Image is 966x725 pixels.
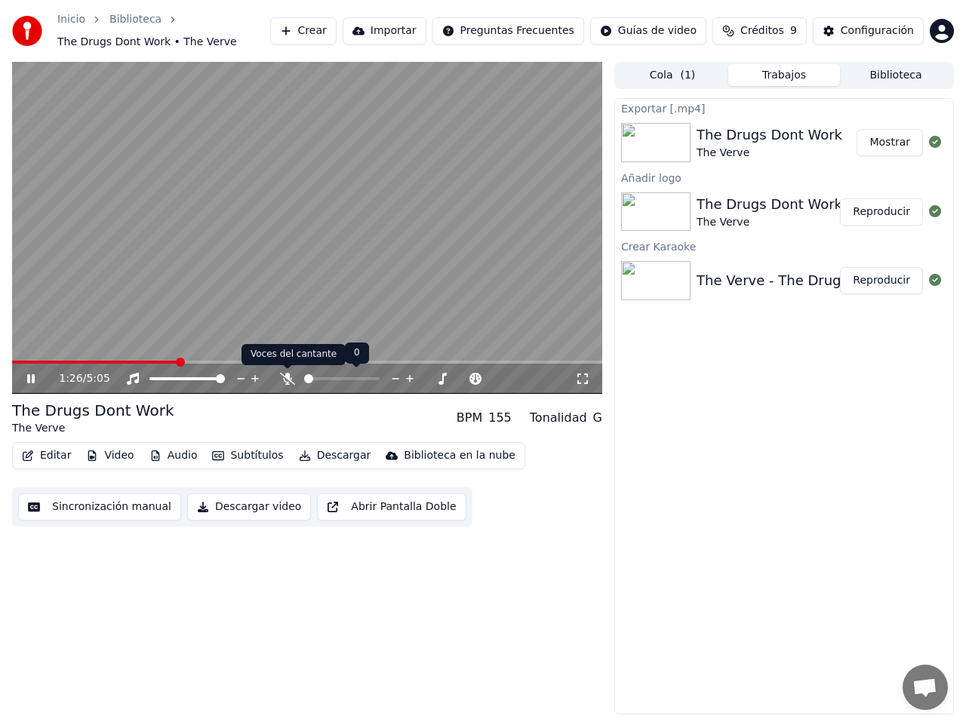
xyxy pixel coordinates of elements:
button: Créditos9 [712,17,807,45]
button: Subtítulos [206,445,289,466]
div: Añadir logo [615,168,953,186]
div: Chat abierto [903,665,948,710]
div: The Verve [697,146,842,161]
button: Descargar [293,445,377,466]
button: Video [80,445,140,466]
button: Trabajos [728,64,840,86]
div: / [59,371,95,386]
button: Audio [143,445,204,466]
button: Abrir Pantalla Doble [317,493,466,521]
div: Configuración [841,23,914,38]
button: Editar [16,445,77,466]
div: The Verve [12,421,174,436]
button: Guías de video [590,17,706,45]
button: Mostrar [857,129,923,156]
div: Crear Karaoke [615,237,953,255]
div: Biblioteca en la nube [404,448,515,463]
a: Inicio [57,12,85,27]
span: 9 [790,23,797,38]
span: 5:05 [86,371,109,386]
div: BPM [457,409,482,427]
button: Configuración [813,17,924,45]
nav: breadcrumb [57,12,270,50]
button: Importar [343,17,426,45]
span: ( 1 ) [680,68,695,83]
button: Reproducir [840,267,923,294]
button: Crear [270,17,337,45]
div: The Drugs Dont Work [12,400,174,421]
button: Cola [617,64,728,86]
button: Reproducir [840,198,923,226]
span: The Drugs Dont Work • The Verve [57,35,237,50]
img: youka [12,16,42,46]
div: Voces del cantante [241,344,346,365]
span: 1:26 [59,371,82,386]
div: Exportar [.mp4] [615,99,953,117]
div: 0 [345,343,369,364]
span: Créditos [740,23,784,38]
div: The Drugs Dont Work [697,194,842,215]
div: G [593,409,602,427]
div: 155 [488,409,512,427]
div: The Verve [697,215,842,230]
div: The Verve - The Drugs Dont Work [697,270,924,291]
button: Descargar video [187,493,311,521]
a: Biblioteca [109,12,162,27]
button: Preguntas Frecuentes [432,17,584,45]
div: The Drugs Dont Work [697,124,842,146]
button: Sincronización manual [18,493,181,521]
div: Tonalidad [530,409,587,427]
button: Biblioteca [840,64,952,86]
